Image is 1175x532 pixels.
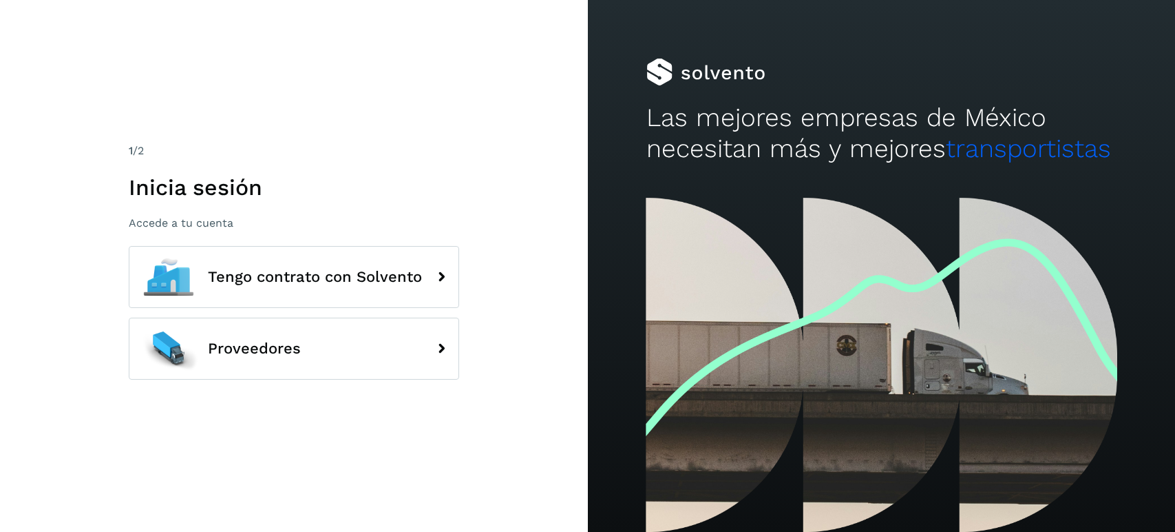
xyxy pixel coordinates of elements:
[129,144,133,157] span: 1
[129,174,459,201] h1: Inicia sesión
[129,246,459,308] button: Tengo contrato con Solvento
[208,340,301,357] span: Proveedores
[129,143,459,159] div: /2
[946,134,1111,163] span: transportistas
[646,103,1116,164] h2: Las mejores empresas de México necesitan más y mejores
[129,318,459,380] button: Proveedores
[208,269,422,285] span: Tengo contrato con Solvento
[129,216,459,229] p: Accede a tu cuenta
